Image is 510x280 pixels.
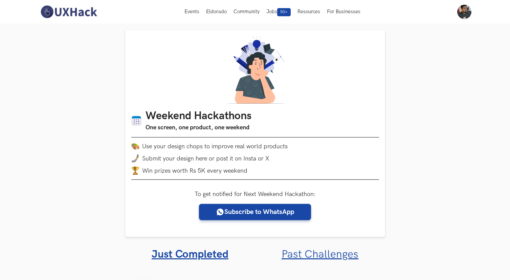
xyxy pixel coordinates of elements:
[131,154,139,163] img: mobile-in-hand.png
[199,204,311,220] a: Subscribe to WhatsApp
[457,5,471,19] img: Your profile pic
[125,237,385,261] ul: Tabs Interface
[131,142,379,150] li: Use your design chops to improve real world products
[131,115,141,126] img: Calendar icon
[39,5,99,19] img: UXHack-logo.png
[152,248,228,261] a: Just Completed
[277,8,291,16] span: 50+
[142,155,269,162] span: Submit your design here or post it on Insta or X
[146,123,251,132] h3: One screen, one product, one weekend
[131,167,139,175] img: trophy.png
[195,191,316,198] label: To get notified for Next Weekend Hackathon:
[223,36,288,104] img: A designer thinking
[282,248,358,261] a: Past Challenges
[131,167,379,175] li: Win prizes worth Rs 5K every weekend
[131,142,139,150] img: palette.png
[146,110,251,123] h1: Weekend Hackathons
